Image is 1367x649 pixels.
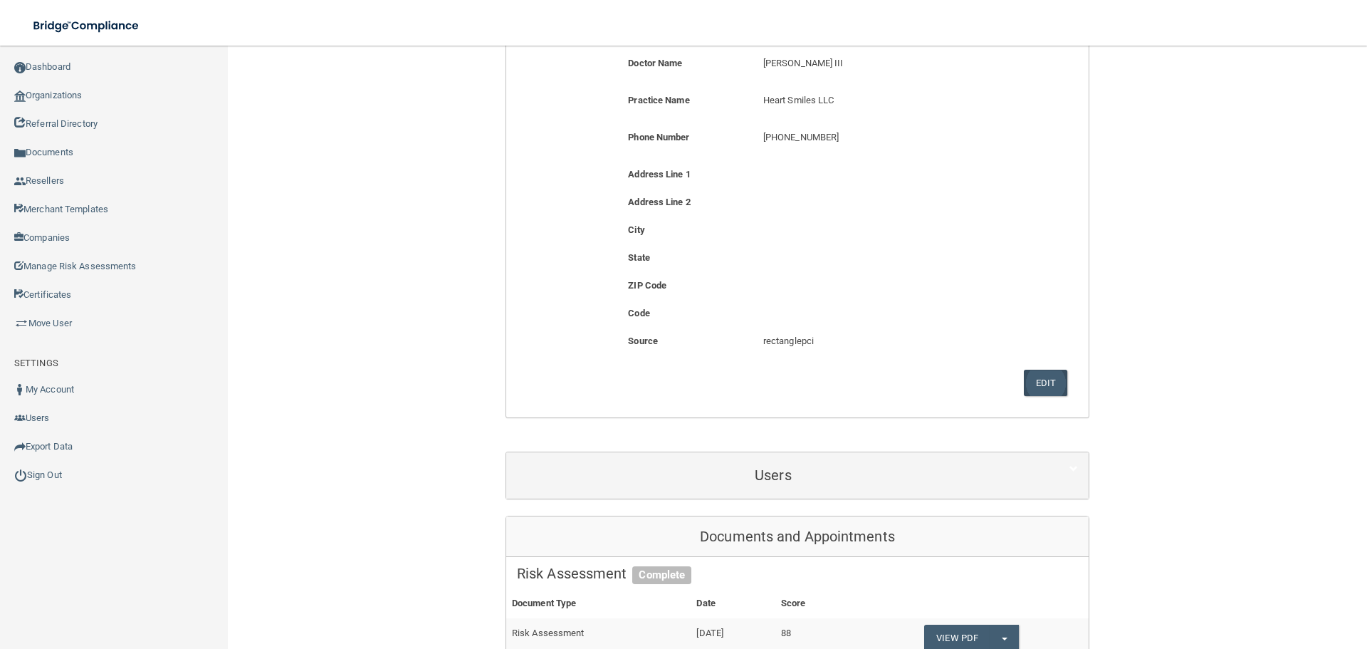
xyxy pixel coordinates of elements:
b: Practice Name [628,95,689,105]
th: Date [691,589,775,618]
img: icon-documents.8dae5593.png [14,147,26,159]
iframe: Drift Widget Chat Controller [1121,548,1350,605]
b: Phone Number [628,132,689,142]
h5: Risk Assessment [517,566,1078,581]
b: ZIP Code [628,280,666,291]
p: Heart Smiles LLC [763,92,1012,109]
img: ic_power_dark.7ecde6b1.png [14,469,27,482]
h5: Users [517,467,1030,483]
button: Edit [1024,370,1067,396]
img: bridge_compliance_login_screen.278c3ca4.svg [21,11,152,41]
p: rectanglepci [763,333,1012,350]
b: Source [628,336,658,346]
th: Document Type [506,589,691,618]
img: ic_dashboard_dark.d01f4a41.png [14,62,26,73]
img: ic_reseller.de258add.png [14,176,26,187]
b: Code [628,308,649,318]
label: SETTINGS [14,355,58,372]
img: icon-users.e205127d.png [14,412,26,424]
b: State [628,252,650,263]
p: [PERSON_NAME] III [763,55,1012,72]
img: ic_user_dark.df1a06c3.png [14,384,26,395]
div: Documents and Appointments [506,516,1089,558]
b: Address Line 1 [628,169,690,180]
b: Doctor Name [628,58,682,68]
b: Address Line 2 [628,197,690,207]
span: Complete [632,566,691,585]
img: briefcase.64adab9b.png [14,316,28,331]
th: Score [775,589,855,618]
a: Users [517,460,1078,492]
img: organization-icon.f8decf85.png [14,90,26,102]
b: City [628,224,644,235]
p: [PHONE_NUMBER] [763,129,1012,146]
img: icon-export.b9366987.png [14,441,26,452]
